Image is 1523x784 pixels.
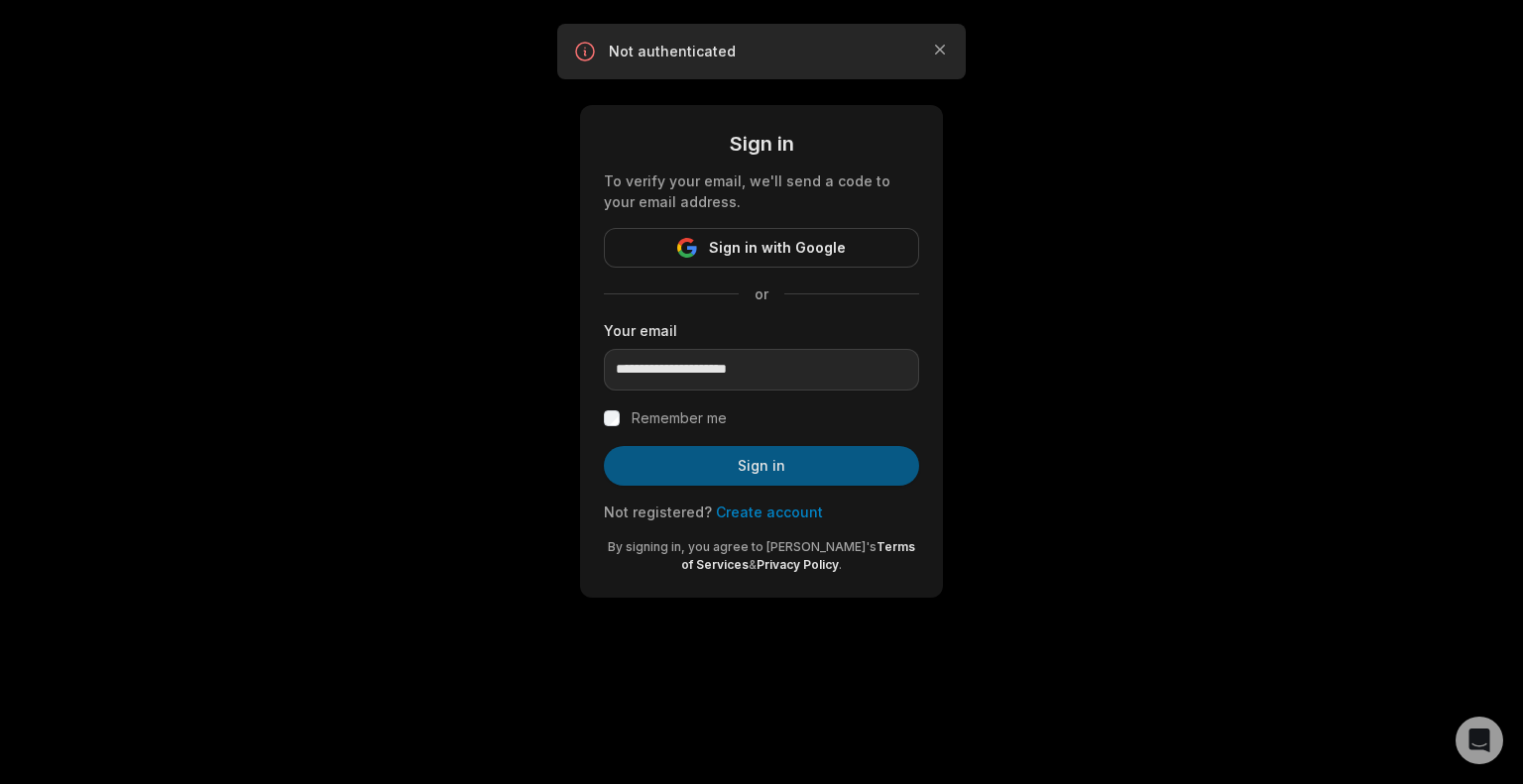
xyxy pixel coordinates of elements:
label: Your email [604,320,919,341]
div: Open Intercom Messenger [1456,717,1503,764]
a: Privacy Policy [757,557,839,572]
div: Sign in [604,129,919,159]
span: or [739,283,784,304]
p: Not authenticated [609,42,914,61]
span: & [749,557,757,572]
label: Remember me [632,406,727,430]
span: Sign in with Google [709,236,846,260]
a: Create account [716,504,823,520]
a: Terms of Services [681,539,915,572]
span: By signing in, you agree to [PERSON_NAME]'s [608,539,877,554]
span: . [839,557,842,572]
span: Not registered? [604,504,712,520]
button: Sign in with Google [604,228,919,268]
button: Sign in [604,446,919,486]
div: To verify your email, we'll send a code to your email address. [604,170,919,212]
